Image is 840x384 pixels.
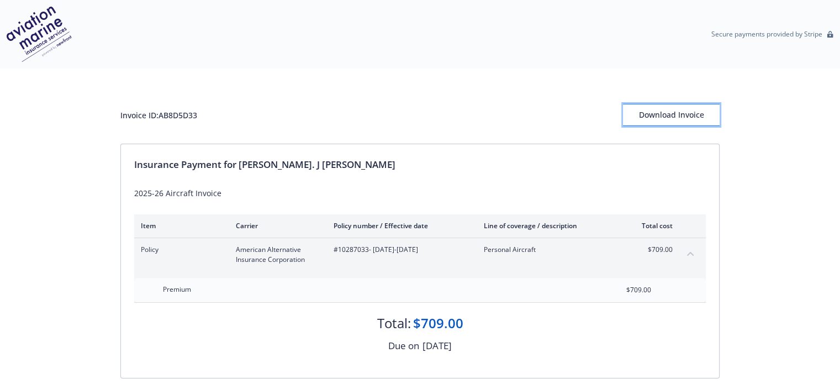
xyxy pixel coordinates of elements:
div: Due on [388,339,419,353]
div: Invoice ID: AB8D5D33 [120,109,197,121]
span: $709.00 [631,245,673,255]
div: Download Invoice [623,104,720,125]
input: 0.00 [586,282,658,298]
div: [DATE] [422,339,452,353]
p: Secure payments provided by Stripe [711,29,822,39]
span: Premium [163,285,191,294]
button: collapse content [681,245,699,262]
div: PolicyAmerican Alternative Insurance Corporation#10287033- [DATE]-[DATE]Personal Aircraft$709.00c... [134,238,706,271]
div: Carrier [236,221,316,230]
div: Item [141,221,218,230]
div: Line of coverage / description [484,221,614,230]
div: Total: [377,314,411,333]
span: American Alternative Insurance Corporation [236,245,316,265]
div: 2025-26 Aircraft Invoice [134,187,706,199]
button: Download Invoice [623,104,720,126]
span: Policy [141,245,218,255]
div: $709.00 [413,314,463,333]
div: Policy number / Effective date [334,221,466,230]
span: #10287033 - [DATE]-[DATE] [334,245,466,255]
span: Personal Aircraft [484,245,614,255]
div: Insurance Payment for [PERSON_NAME]. J [PERSON_NAME] [134,157,706,172]
div: Total cost [631,221,673,230]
